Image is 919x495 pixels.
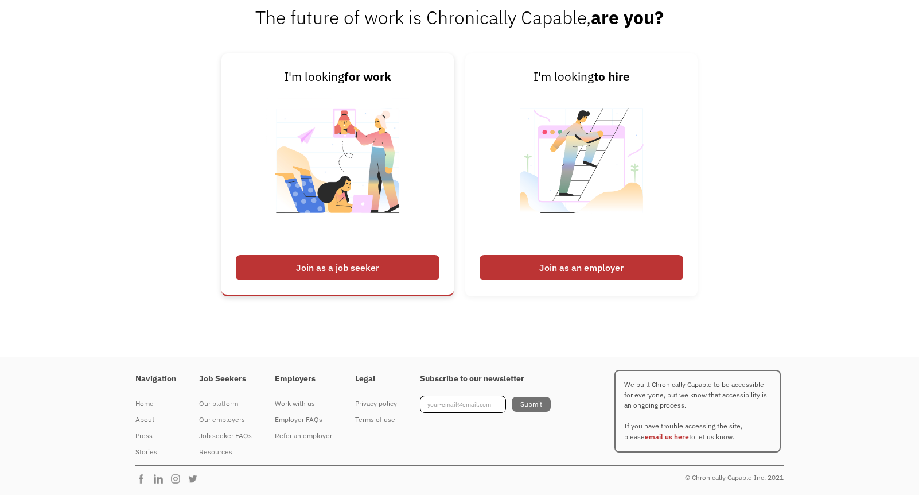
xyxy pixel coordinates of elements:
[199,429,252,443] div: Job seeker FAQs
[187,473,204,485] img: Chronically Capable Twitter Page
[275,413,332,427] div: Employer FAQs
[275,397,332,411] div: Work with us
[344,69,391,84] strong: for work
[420,396,506,413] input: your-email@email.com
[420,396,551,413] form: Footer Newsletter
[255,5,664,29] span: The future of work is Chronically Capable,
[236,255,439,280] div: Join as a job seeker
[355,413,397,427] div: Terms of use
[275,428,332,444] a: Refer an employer
[236,68,439,86] div: I'm looking
[355,396,397,412] a: Privacy policy
[199,428,252,444] a: Job seeker FAQs
[614,370,781,453] p: We built Chronically Capable to be accessible for everyone, but we know that accessibility is an ...
[266,87,409,249] img: Chronically Capable Personalized Job Matching
[591,5,664,29] strong: are you?
[199,412,252,428] a: Our employers
[465,53,698,296] a: I'm lookingto hireJoin as an employer
[512,397,551,412] input: Submit
[355,397,397,411] div: Privacy policy
[170,473,187,485] img: Chronically Capable Instagram Page
[645,432,689,441] a: email us here
[199,445,252,459] div: Resources
[355,374,397,384] h4: Legal
[199,444,252,460] a: Resources
[275,412,332,428] a: Employer FAQs
[355,412,397,428] a: Terms of use
[221,53,454,296] a: I'm lookingfor workJoin as a job seeker
[135,397,176,411] div: Home
[135,374,176,384] h4: Navigation
[199,374,252,384] h4: Job Seekers
[135,428,176,444] a: Press
[135,444,176,460] a: Stories
[135,413,176,427] div: About
[275,374,332,384] h4: Employers
[135,412,176,428] a: About
[594,69,630,84] strong: to hire
[275,429,332,443] div: Refer an employer
[153,473,170,485] img: Chronically Capable Linkedin Page
[135,396,176,412] a: Home
[199,396,252,412] a: Our platform
[199,413,252,427] div: Our employers
[420,374,551,384] h4: Subscribe to our newsletter
[480,255,683,280] div: Join as an employer
[480,68,683,86] div: I'm looking
[275,396,332,412] a: Work with us
[135,445,176,459] div: Stories
[685,471,784,485] div: © Chronically Capable Inc. 2021
[135,473,153,485] img: Chronically Capable Facebook Page
[135,429,176,443] div: Press
[199,397,252,411] div: Our platform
